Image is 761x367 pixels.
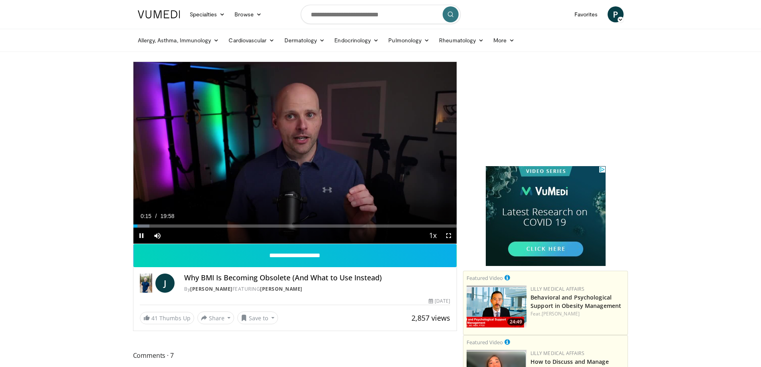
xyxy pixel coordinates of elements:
a: Endocrinology [330,32,383,48]
img: VuMedi Logo [138,10,180,18]
a: Cardiovascular [224,32,279,48]
a: [PERSON_NAME] [542,310,580,317]
span: 24:49 [507,318,525,325]
h4: Why BMI Is Becoming Obsolete (And What to Use Instead) [184,274,450,282]
a: Browse [230,6,266,22]
button: Share [197,311,234,324]
input: Search topics, interventions [301,5,461,24]
small: Featured Video [467,339,503,346]
span: 0:15 [141,213,151,219]
a: J [155,274,175,293]
a: [PERSON_NAME] [190,286,232,292]
button: Mute [149,228,165,244]
button: Pause [133,228,149,244]
a: Allergy, Asthma, Immunology [133,32,224,48]
video-js: Video Player [133,62,457,244]
a: Behavioral and Psychological Support in Obesity Management [531,294,621,309]
a: [PERSON_NAME] [260,286,302,292]
a: Pulmonology [383,32,434,48]
a: Lilly Medical Affairs [531,350,584,357]
button: Fullscreen [441,228,457,244]
a: 24:49 [467,286,527,327]
a: Favorites [570,6,603,22]
span: 41 [151,314,158,322]
iframe: Advertisement [486,61,606,161]
iframe: Advertisement [486,166,606,266]
small: Featured Video [467,274,503,282]
span: Comments 7 [133,350,457,361]
img: ba3304f6-7838-4e41-9c0f-2e31ebde6754.png.150x105_q85_crop-smart_upscale.png [467,286,527,327]
a: More [489,32,519,48]
a: 41 Thumbs Up [140,312,194,324]
button: Playback Rate [425,228,441,244]
button: Save to [237,311,278,324]
a: Rheumatology [434,32,489,48]
div: By FEATURING [184,286,450,293]
a: Dermatology [280,32,330,48]
a: Lilly Medical Affairs [531,286,584,292]
div: Feat. [531,310,624,317]
div: [DATE] [429,298,450,305]
a: Specialties [185,6,230,22]
span: 19:58 [161,213,175,219]
span: 2,857 views [411,313,450,323]
img: Dr. Jordan Rennicke [140,274,153,293]
a: P [608,6,624,22]
span: / [155,213,157,219]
